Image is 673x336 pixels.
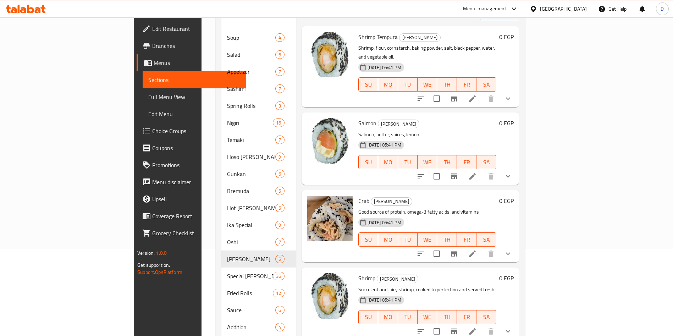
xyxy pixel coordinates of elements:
[362,312,375,322] span: SU
[154,59,241,67] span: Menus
[418,232,437,247] button: WE
[358,195,369,206] span: Crab
[221,114,296,131] div: Nigiri16
[275,306,284,314] div: items
[381,157,395,167] span: MO
[482,168,500,185] button: delete
[307,196,353,241] img: Crab
[275,204,284,212] div: items
[275,153,284,161] div: items
[460,235,474,245] span: FR
[398,155,418,169] button: TU
[420,235,434,245] span: WE
[398,232,418,247] button: TU
[540,5,587,13] div: [GEOGRAPHIC_DATA]
[148,76,241,84] span: Sections
[482,90,500,107] button: delete
[378,310,398,324] button: MO
[273,289,284,297] div: items
[152,144,241,152] span: Coupons
[227,289,273,297] span: Fried Rolls
[377,275,418,283] div: Ura Maki
[221,97,296,114] div: Spring Rolls3
[482,245,500,262] button: delete
[437,77,457,92] button: TH
[221,46,296,63] div: Salad6
[275,84,284,93] div: items
[276,51,284,58] span: 6
[137,268,182,277] a: Support.OpsPlatform
[401,79,415,90] span: TU
[227,272,273,280] div: Special Ura Maki
[152,195,241,203] span: Upsell
[381,312,395,322] span: MO
[479,235,493,245] span: SA
[440,157,454,167] span: TH
[276,86,284,92] span: 7
[275,50,284,59] div: items
[276,256,284,263] span: 5
[137,248,155,258] span: Version:
[437,232,457,247] button: TH
[378,120,419,128] div: Ura Maki
[276,103,284,109] span: 3
[152,161,241,169] span: Promotions
[468,94,477,103] a: Edit menu item
[273,119,284,127] div: items
[275,323,284,331] div: items
[227,323,276,331] span: Addition
[227,33,276,42] span: Soup
[227,238,276,246] span: Oshi
[276,307,284,314] span: 6
[440,79,454,90] span: TH
[460,312,474,322] span: FR
[275,136,284,144] div: items
[227,221,276,229] span: Ika Special
[137,260,170,270] span: Get support on:
[221,250,296,268] div: [PERSON_NAME]5
[227,272,273,280] span: Special [PERSON_NAME]
[362,157,375,167] span: SU
[429,91,444,106] span: Select to update
[152,178,241,186] span: Menu disclaimer
[365,297,404,303] span: [DATE] 05:41 PM
[661,5,664,13] span: D
[358,208,496,216] p: Good source of protein, omega-3 fatty acids, and vitamins
[137,37,246,54] a: Branches
[148,110,241,118] span: Edit Menu
[418,310,437,324] button: WE
[221,29,296,46] div: Soup4
[221,80,296,97] div: Sashimi7
[362,235,375,245] span: SU
[152,42,241,50] span: Branches
[457,232,476,247] button: FR
[227,101,276,110] div: Spring Rolls
[479,312,493,322] span: SA
[227,119,273,127] div: Nigiri
[420,157,434,167] span: WE
[479,157,493,167] span: SA
[143,71,246,88] a: Sections
[476,155,496,169] button: SA
[437,155,457,169] button: TH
[358,310,378,324] button: SU
[227,255,276,263] div: Ura Maki
[221,319,296,336] div: Addition4
[137,20,246,37] a: Edit Restaurant
[276,137,284,143] span: 7
[365,142,404,148] span: [DATE] 05:41 PM
[276,34,284,41] span: 4
[412,90,429,107] button: sort-choices
[137,208,246,225] a: Coverage Report
[227,84,276,93] span: Sashimi
[381,79,395,90] span: MO
[457,77,476,92] button: FR
[365,219,404,226] span: [DATE] 05:41 PM
[221,302,296,319] div: Sauce6
[227,170,276,178] span: Gunkan
[227,50,276,59] span: Salad
[275,101,284,110] div: items
[276,205,284,211] span: 5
